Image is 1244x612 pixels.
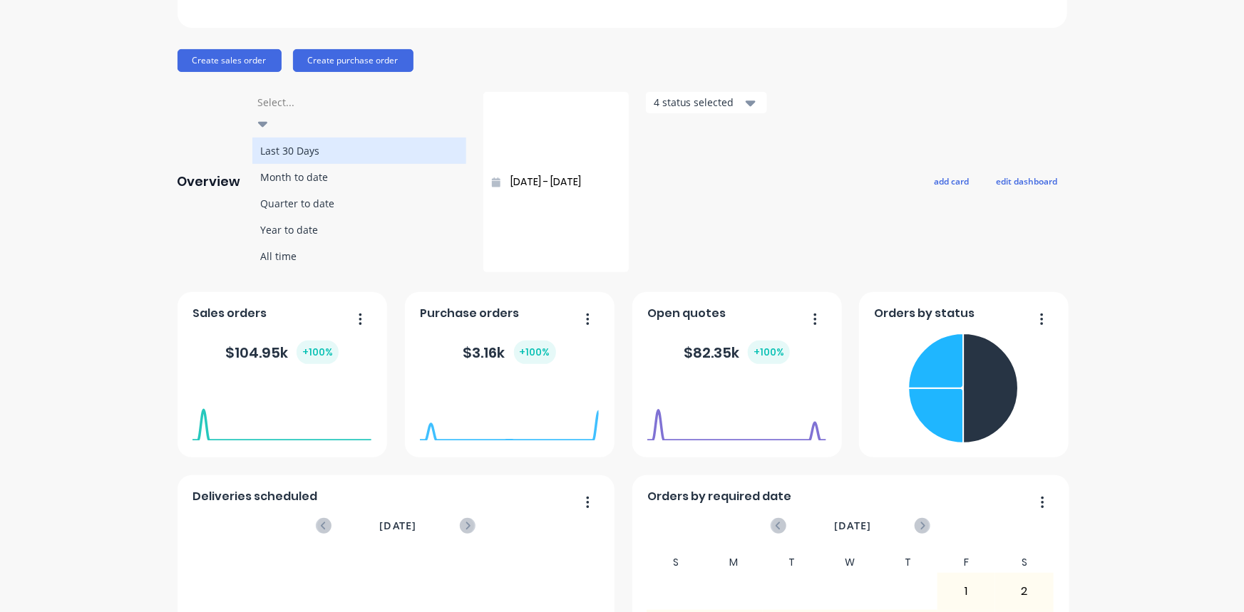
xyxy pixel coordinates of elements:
div: 2 [996,574,1053,609]
span: [DATE] [834,518,871,534]
span: Orders by status [874,305,975,322]
div: Quarter to date [252,190,466,217]
div: Year to date [252,217,466,243]
div: $ 104.95k [225,341,339,364]
button: Create sales order [178,49,282,72]
div: Last 30 Days [252,138,466,164]
button: add card [925,172,979,191]
div: + 100 % [297,341,339,364]
div: F [937,552,996,573]
div: T [879,552,937,573]
div: + 100 % [748,341,790,364]
div: All time [252,243,466,269]
div: Overview [178,167,241,196]
div: T [763,552,821,573]
div: W [821,552,880,573]
div: + 100 % [514,341,556,364]
span: [DATE] [379,518,416,534]
div: $ 3.16k [463,341,556,364]
div: S [995,552,1054,573]
span: Purchase orders [420,305,519,322]
div: 4 status selected [654,95,744,110]
div: M [705,552,764,573]
div: S [647,552,705,573]
div: Month to date [252,164,466,190]
button: Create purchase order [293,49,413,72]
span: Open quotes [647,305,726,322]
button: 4 status selected [646,92,767,113]
span: Orders by required date [647,488,791,505]
button: edit dashboard [987,172,1067,191]
div: 1 [938,574,995,609]
span: Sales orders [192,305,267,322]
div: $ 82.35k [684,341,790,364]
